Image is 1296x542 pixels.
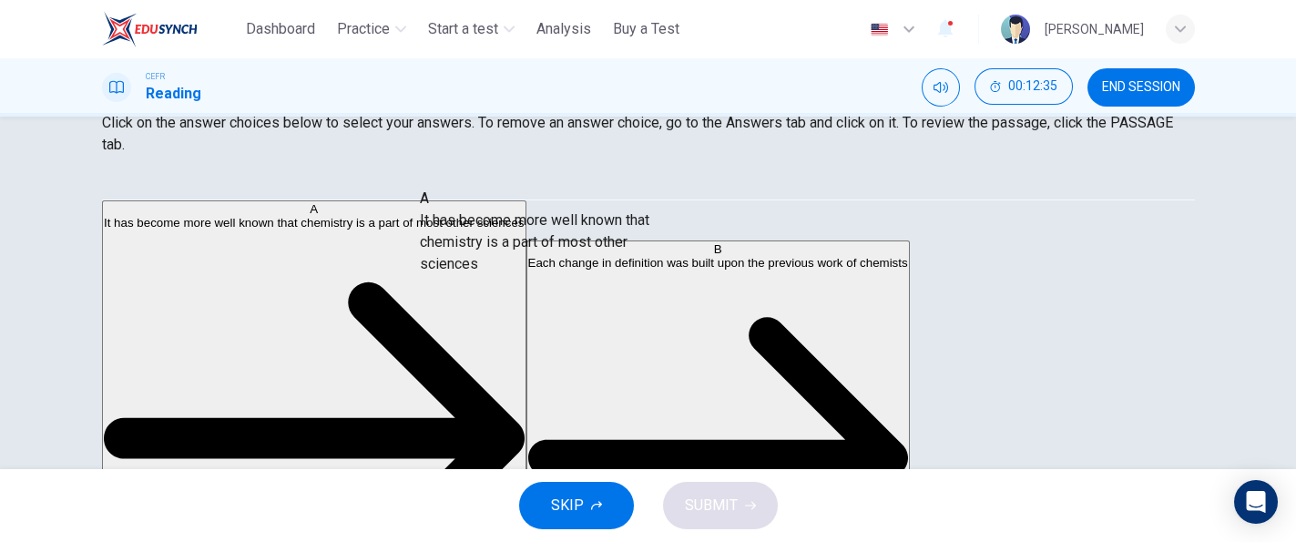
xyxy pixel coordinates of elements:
[975,68,1073,107] div: Hide
[868,23,891,36] img: en
[104,202,525,216] div: A
[428,18,498,40] span: Start a test
[519,482,634,529] button: SKIP
[246,18,315,40] span: Dashboard
[1087,68,1195,107] button: END SESSION
[613,18,679,40] span: Buy a Test
[551,493,584,518] span: SKIP
[102,112,1195,156] p: Click on the answer choices below to select your answers. To remove an answer choice, go to the A...
[102,156,1195,199] div: Choose test type tabs
[337,18,390,40] span: Practice
[536,18,591,40] span: Analysis
[975,68,1073,105] button: 00:12:35
[146,70,165,83] span: CEFR
[1102,80,1180,95] span: END SESSION
[1045,18,1144,40] div: [PERSON_NAME]
[330,13,413,46] button: Practice
[104,216,525,230] span: It has become more well known that chemistry is a part of most other sciences
[606,13,687,46] button: Buy a Test
[421,13,522,46] button: Start a test
[102,11,198,47] img: ELTC logo
[529,13,598,46] button: Analysis
[922,68,960,107] div: Mute
[146,83,201,105] h1: Reading
[1001,15,1030,44] img: Profile picture
[1234,480,1278,524] div: Open Intercom Messenger
[239,13,322,46] button: Dashboard
[527,256,907,270] span: Each change in definition was built upon the previous work of chemists
[102,11,240,47] a: ELTC logo
[527,242,907,256] div: B
[1008,79,1057,94] span: 00:12:35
